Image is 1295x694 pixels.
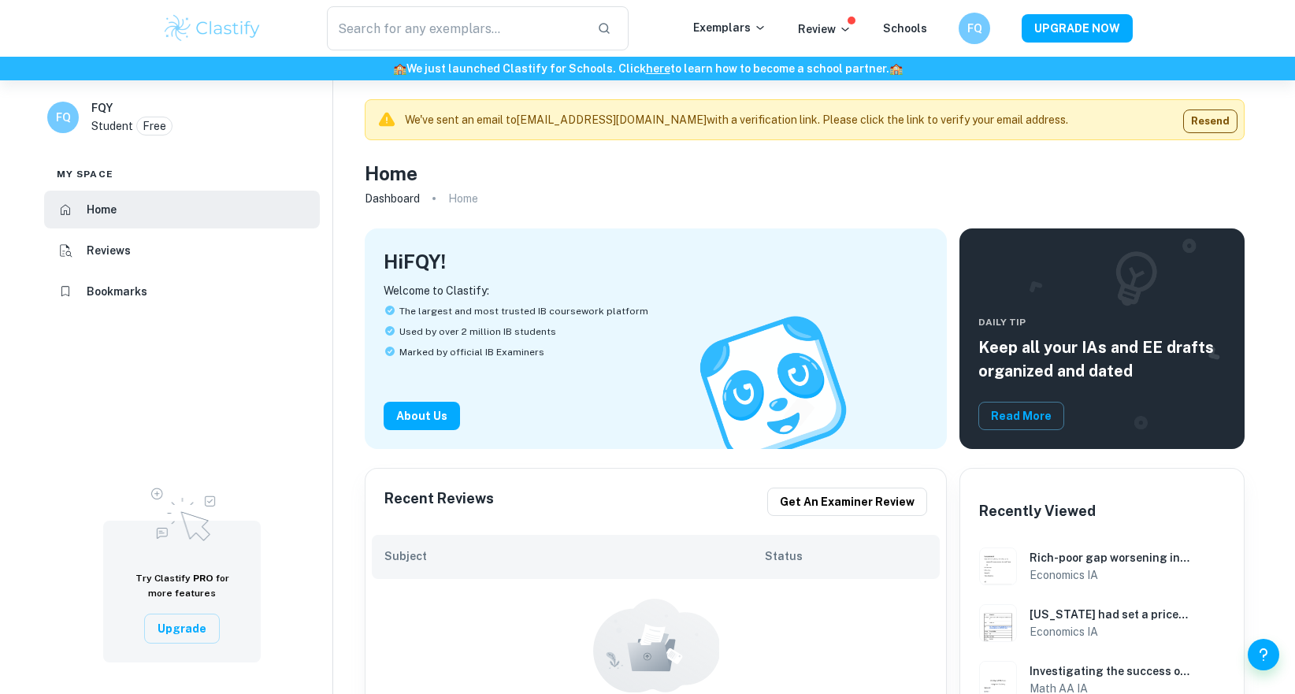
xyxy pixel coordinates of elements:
[3,60,1292,77] h6: We just launched Clastify for Schools. Click to learn how to become a school partner.
[87,283,147,300] h6: Bookmarks
[327,6,584,50] input: Search for any exemplars...
[399,345,544,359] span: Marked by official IB Examiners
[399,325,556,339] span: Used by over 2 million IB students
[978,402,1064,430] button: Read More
[122,571,242,601] h6: Try Clastify for more features
[973,598,1231,648] a: Economics IA example thumbnail: Minnesota had set a price floor for dair[US_STATE] had set a pric...
[44,273,320,310] a: Bookmarks
[365,159,417,187] h4: Home
[144,614,220,644] button: Upgrade
[1030,623,1190,640] h6: Economics IA
[365,187,420,210] a: Dashboard
[87,242,131,259] h6: Reviews
[883,22,927,35] a: Schools
[966,20,984,37] h6: FQ
[978,315,1226,329] span: Daily Tip
[979,547,1017,585] img: Economics IA example thumbnail: Rich-poor gap worsening in India (Macro-
[765,547,928,565] h6: Status
[1030,549,1190,566] h6: Rich-poor gap worsening in [GEOGRAPHIC_DATA] (Macro-economics)
[384,488,494,516] h6: Recent Reviews
[87,201,117,218] h6: Home
[193,573,213,584] span: PRO
[767,488,927,516] button: Get an examiner review
[1248,639,1279,670] button: Help and Feedback
[384,282,928,299] p: Welcome to Clastify:
[393,62,406,75] span: 🏫
[384,247,446,276] h4: Hi FQY !
[384,402,460,430] button: About Us
[399,304,648,318] span: The largest and most trusted IB coursework platform
[91,99,113,117] h6: FQY
[798,20,852,38] p: Review
[44,232,320,269] a: Reviews
[693,19,766,36] p: Exemplars
[384,547,765,565] h6: Subject
[1022,14,1133,43] button: UPGRADE NOW
[405,111,1068,128] p: We've sent an email to [EMAIL_ADDRESS][DOMAIN_NAME] with a verification link. Please click the li...
[1030,606,1190,623] h6: [US_STATE] had set a price floor for dairy products. A new bill could remove it. (Microeconomics)
[979,500,1096,522] h6: Recently Viewed
[1183,109,1237,133] button: Resend
[1030,566,1190,584] h6: Economics IA
[162,13,262,44] img: Clastify logo
[44,191,320,228] a: Home
[973,541,1231,592] a: Economics IA example thumbnail: Rich-poor gap worsening in India (Macro-Rich-poor gap worsening i...
[889,62,903,75] span: 🏫
[448,190,478,207] p: Home
[143,117,166,135] p: Free
[646,62,670,75] a: here
[54,109,72,126] h6: FQ
[91,117,133,135] p: Student
[57,167,113,181] span: My space
[959,13,990,44] button: FQ
[978,336,1226,383] h5: Keep all your IAs and EE drafts organized and dated
[143,478,221,546] img: Upgrade to Pro
[1030,662,1190,680] h6: Investigating the success of [PERSON_NAME]'s Chocolonely
[979,604,1017,642] img: Economics IA example thumbnail: Minnesota had set a price floor for dair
